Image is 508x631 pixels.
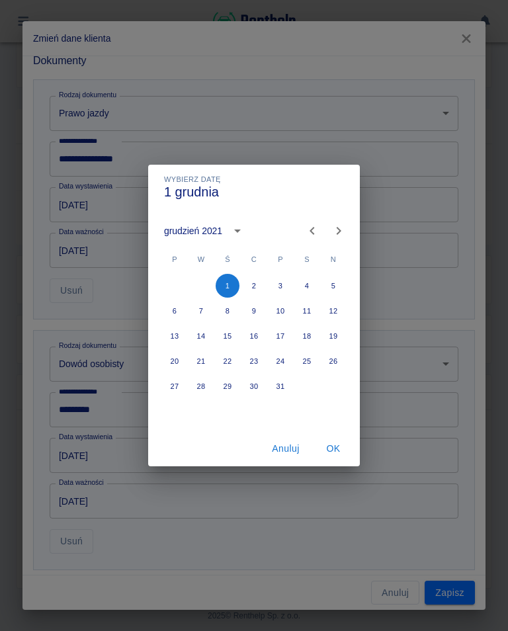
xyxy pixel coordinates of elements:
[321,324,345,348] button: 19
[164,184,219,200] h4: 1 grudnia
[295,246,319,273] span: sobota
[189,324,213,348] button: 14
[269,246,292,273] span: piątek
[321,349,345,373] button: 26
[299,218,325,244] button: Previous month
[242,324,266,348] button: 16
[242,246,266,273] span: czwartek
[295,349,319,373] button: 25
[321,274,345,298] button: 5
[163,246,187,273] span: poniedziałek
[163,349,187,373] button: 20
[163,374,187,398] button: 27
[242,374,266,398] button: 30
[269,274,292,298] button: 3
[216,299,239,323] button: 8
[242,274,266,298] button: 2
[216,374,239,398] button: 29
[163,324,187,348] button: 13
[216,324,239,348] button: 15
[189,374,213,398] button: 28
[269,324,292,348] button: 17
[226,220,249,242] button: calendar view is open, switch to year view
[312,437,355,461] button: OK
[189,246,213,273] span: wtorek
[163,299,187,323] button: 6
[189,349,213,373] button: 21
[164,224,222,238] div: grudzień 2021
[242,299,266,323] button: 9
[269,349,292,373] button: 24
[216,349,239,373] button: 22
[189,299,213,323] button: 7
[164,175,221,184] span: Wybierz datę
[321,299,345,323] button: 12
[265,437,307,461] button: Anuluj
[295,274,319,298] button: 4
[242,349,266,373] button: 23
[321,246,345,273] span: niedziela
[295,324,319,348] button: 18
[216,274,239,298] button: 1
[269,299,292,323] button: 10
[325,218,352,244] button: Next month
[295,299,319,323] button: 11
[269,374,292,398] button: 31
[216,246,239,273] span: środa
